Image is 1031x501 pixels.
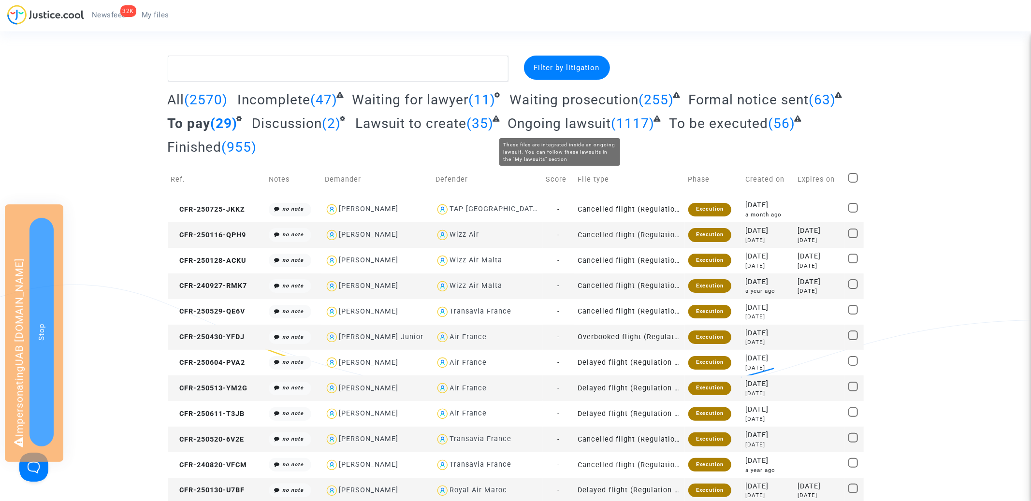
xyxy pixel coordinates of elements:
[798,226,841,236] div: [DATE]
[745,364,791,372] div: [DATE]
[339,384,398,392] div: [PERSON_NAME]
[168,162,265,197] td: Ref.
[798,251,841,262] div: [DATE]
[745,379,791,389] div: [DATE]
[171,307,246,315] span: CFR-250529-QE6V
[745,466,791,474] div: a year ago
[325,330,339,344] img: icon-user.svg
[745,313,791,321] div: [DATE]
[574,452,685,478] td: Cancelled flight (Regulation EC 261/2004)
[282,257,304,263] i: no note
[120,5,137,17] div: 32K
[688,432,731,446] div: Execution
[745,328,791,339] div: [DATE]
[339,205,398,213] div: [PERSON_NAME]
[352,92,468,108] span: Waiting for lawyer
[450,205,540,213] div: TAP [GEOGRAPHIC_DATA]
[450,435,511,443] div: Transavia France
[325,407,339,421] img: icon-user.svg
[574,273,685,299] td: Cancelled flight (Regulation EC 261/2004)
[639,92,674,108] span: (255)
[685,162,742,197] td: Phase
[745,430,791,441] div: [DATE]
[745,226,791,236] div: [DATE]
[809,92,836,108] span: (63)
[171,282,247,290] span: CFR-240927-RMK7
[282,308,304,315] i: no note
[557,231,560,239] span: -
[436,202,450,216] img: icon-user.svg
[325,279,339,293] img: icon-user.svg
[509,92,639,108] span: Waiting prosecution
[436,254,450,268] img: icon-user.svg
[745,338,791,346] div: [DATE]
[557,435,560,444] span: -
[745,404,791,415] div: [DATE]
[171,410,245,418] span: CFR-250611-T3JB
[310,92,337,108] span: (47)
[574,325,685,350] td: Overbooked flight (Regulation EC 261/2004)
[325,228,339,242] img: icon-user.svg
[168,115,211,131] span: To pay
[282,231,304,238] i: no note
[436,484,450,498] img: icon-user.svg
[339,460,398,469] div: [PERSON_NAME]
[142,11,169,19] span: My files
[171,231,247,239] span: CFR-250116-QPH9
[436,458,450,472] img: icon-user.svg
[557,307,560,315] span: -
[322,115,341,131] span: (2)
[574,401,685,427] td: Delayed flight (Regulation EC 261/2004)
[222,139,257,155] span: (955)
[325,254,339,268] img: icon-user.svg
[688,356,731,370] div: Execution
[355,115,466,131] span: Lawsuit to create
[339,256,398,264] div: [PERSON_NAME]
[450,409,487,417] div: Air France
[745,287,791,295] div: a year ago
[557,384,560,392] span: -
[171,333,245,341] span: CFR-250430-YFDJ
[339,409,398,417] div: [PERSON_NAME]
[134,8,177,22] a: My files
[436,381,450,395] img: icon-user.svg
[745,353,791,364] div: [DATE]
[339,230,398,239] div: [PERSON_NAME]
[745,251,791,262] div: [DATE]
[92,11,126,19] span: Newsfeed
[745,200,791,211] div: [DATE]
[798,287,841,295] div: [DATE]
[211,115,238,131] span: (29)
[768,115,795,131] span: (56)
[237,92,310,108] span: Incomplete
[436,407,450,421] img: icon-user.svg
[574,350,685,375] td: Delayed flight (Regulation EC 261/2004)
[557,358,560,367] span: -
[574,162,685,197] td: File type
[436,330,450,344] img: icon-user.svg
[534,63,600,72] span: Filter by litigation
[325,484,339,498] img: icon-user.svg
[84,8,134,22] a: 32KNewsfeed
[339,307,398,315] div: [PERSON_NAME]
[669,115,768,131] span: To be executed
[450,230,479,239] div: Wizz Air
[171,205,246,214] span: CFR-250725-JKKZ
[742,162,795,197] td: Created on
[688,407,731,421] div: Execution
[450,460,511,469] div: Transavia France
[688,92,809,108] span: Formal notice sent
[745,262,791,270] div: [DATE]
[325,381,339,395] img: icon-user.svg
[745,441,791,449] div: [DATE]
[688,305,731,318] div: Execution
[688,279,731,293] div: Execution
[450,282,502,290] div: Wizz Air Malta
[450,307,511,315] div: Transavia France
[282,334,304,340] i: no note
[557,410,560,418] span: -
[29,218,54,446] button: Stop
[745,389,791,398] div: [DATE]
[282,461,304,468] i: no note
[745,302,791,313] div: [DATE]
